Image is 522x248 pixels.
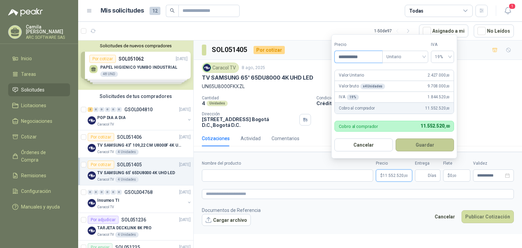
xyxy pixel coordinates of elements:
span: Unitario [386,52,424,62]
span: ,00 [404,174,408,178]
span: Solicitudes [21,86,45,94]
p: [STREET_ADDRESS] Bogotá D.C. , Bogotá D.C. [202,116,297,128]
p: 4 [202,100,205,106]
p: TV SAMSUNG 65' 65DU8000 4K UHD LED [202,74,313,81]
div: 0 [111,190,116,195]
div: Unidades [207,101,228,106]
div: Actividad [241,135,261,142]
span: Manuales y ayuda [21,203,60,211]
span: Tareas [21,70,36,78]
div: 1 - 50 de 97 [374,26,414,36]
span: 1 [508,3,516,10]
p: [DATE] [179,217,191,223]
div: Por cotizar [88,161,114,169]
a: Por adjudicarSOL051236[DATE] Company LogoTARJETA DECKLINK 8K PROCaracol TV4 Unidades [78,213,193,241]
a: 0 0 0 0 0 0 GSOL004768[DATE] Company LogoInsumos TICaracol TV [88,188,192,210]
div: 0 [111,107,116,112]
span: 0 [450,173,456,178]
a: Solicitudes [8,83,70,96]
span: Remisiones [21,172,46,179]
h1: Mis solicitudes [101,6,144,16]
div: 4 Unidades [115,232,139,237]
button: No Leídos [474,24,514,37]
span: 11.552.520 [425,105,450,112]
button: Cancelar [431,210,459,223]
div: Solicitudes de tus compradores [78,90,193,103]
div: 0 [117,190,122,195]
p: IVA [339,94,359,100]
span: ,00 [446,73,450,77]
p: Dirección [202,112,297,116]
label: Nombre del producto [202,160,373,167]
div: 0 [105,190,110,195]
div: 0 [93,190,99,195]
button: Cancelar [334,138,393,151]
a: Órdenes de Compra [8,146,70,166]
p: [DATE] [179,106,191,113]
p: GSOL004768 [124,190,153,195]
label: Precio [376,160,412,167]
p: 8 ago, 2025 [242,65,265,71]
p: Cobro al comprador [339,105,375,112]
p: TARJETA DECKLINK 8K PRO [97,225,152,231]
p: Caracol TV [97,122,114,127]
a: 2 0 0 0 0 0 GSOL004810[DATE] Company LogoPOP DIA A DIACaracol TV [88,105,192,127]
img: Company Logo [88,116,96,125]
img: Logo peakr [8,8,43,16]
span: close-circle [505,173,510,178]
div: 0 [88,190,93,195]
a: Negociaciones [8,115,70,128]
div: 0 [99,190,104,195]
div: Por adjudicar [88,216,119,224]
button: Asignado a mi [419,24,468,37]
span: 2.427.000 [428,72,450,79]
a: Configuración [8,185,70,198]
img: Company Logo [88,171,96,180]
a: Licitaciones [8,99,70,112]
p: SOL051405 [117,162,142,167]
button: Solicitudes de nuevos compradores [81,43,191,48]
img: Company Logo [88,227,96,235]
p: Caracol TV [97,232,114,237]
p: SOL051406 [117,135,142,139]
p: POP DIA A DIA [97,115,125,121]
div: Todas [409,7,423,15]
span: 11.552.520 [420,123,450,129]
span: ,00 [446,106,450,110]
div: 19 % [347,95,359,100]
span: Cotizar [21,133,37,140]
span: 9.708.000 [428,83,450,89]
a: Por cotizarSOL051405[DATE] Company LogoTV SAMSUNG 65' 65DU8000 4K UHD LEDCaracol TV4 Unidades [78,158,193,185]
a: Tareas [8,68,70,81]
button: Guardar [396,138,454,151]
a: Inicio [8,52,70,65]
button: Cargar archivo [202,214,251,226]
p: Camila [PERSON_NAME] [26,24,70,34]
span: ,00 [452,174,456,178]
div: 4 Unidades [115,149,139,155]
p: $ 0,00 [443,169,470,182]
span: search [170,8,175,13]
a: Remisiones [8,169,70,182]
p: [DATE] [179,162,191,168]
a: Manuales y ayuda [8,200,70,213]
div: 0 [93,107,99,112]
span: Días [428,170,436,181]
p: Caracol TV [97,177,114,182]
p: SOL051236 [121,217,146,222]
p: TV SAMSUNG 65' 65DU8000 4K UHD LED [97,170,175,176]
div: Caracol TV [202,63,239,73]
label: Entrega [415,160,440,167]
p: Condición de pago [316,96,519,100]
h3: SOL051405 [212,45,248,55]
p: $11.552.520,00 [376,169,412,182]
div: Solicitudes de nuevos compradoresPor cotizarSOL051062[DATE] PAPEL HIGIENICO YUMBO INDUSTRIAL48 UN... [78,40,193,90]
span: Negociaciones [21,117,52,125]
p: [DATE] [179,134,191,140]
span: 19% [435,52,450,62]
span: 12 [150,7,160,15]
div: 0 [105,107,110,112]
p: TV SAMSUNG 43" 109,22 CM U8000F 4K UHD [97,142,182,149]
p: Cobro al comprador [339,124,378,129]
label: IVA [431,42,454,48]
